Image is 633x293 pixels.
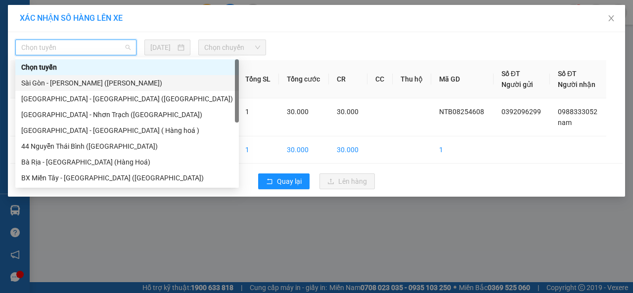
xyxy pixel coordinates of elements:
td: 1 [10,98,40,136]
div: [GEOGRAPHIC_DATA] - [GEOGRAPHIC_DATA] ( Hàng hoá ) [21,125,233,136]
div: [GEOGRAPHIC_DATA] - [GEOGRAPHIC_DATA] ([GEOGRAPHIC_DATA]) [21,93,233,104]
span: Quay lại [277,176,302,187]
th: Tổng SL [237,60,279,98]
th: CC [367,60,393,98]
span: 30.000 [337,108,359,116]
div: Sài Gòn - Vũng Tàu (Hàng Hoá) [15,75,239,91]
span: XÁC NHẬN SỐ HÀNG LÊN XE [20,13,123,23]
div: Sài Gòn - [PERSON_NAME] ([PERSON_NAME]) [21,78,233,88]
div: Bà Rịa - [GEOGRAPHIC_DATA] (Hàng Hoá) [21,157,233,167]
th: Mã GD [431,60,493,98]
span: close [607,14,615,22]
span: Số ĐT [558,70,577,78]
div: 44 Nguyễn Thái Bình (Hàng Ngoài) [15,138,239,154]
button: rollbackQuay lại [258,173,310,189]
td: 30.000 [279,136,329,164]
td: 30.000 [329,136,367,164]
td: 1 [431,136,493,164]
span: 30.000 [287,108,309,116]
input: 15/08/2025 [150,42,176,53]
div: Chọn tuyến [21,62,233,73]
th: Thu hộ [393,60,432,98]
div: [GEOGRAPHIC_DATA] - Nhơn Trạch ([GEOGRAPHIC_DATA]) [21,109,233,120]
span: Số ĐT [501,70,520,78]
button: uploadLên hàng [319,173,375,189]
div: 44 Nguyễn Thái Bình ([GEOGRAPHIC_DATA]) [21,141,233,152]
td: 1 [237,136,279,164]
div: BX Miền Tây - Bà Rịa (Hàng Hóa) [15,170,239,186]
span: nam [558,119,572,126]
span: Người nhận [558,81,595,88]
span: 1 [245,108,249,116]
th: STT [10,60,40,98]
span: 0988333052 [558,108,597,116]
th: CR [329,60,367,98]
span: NTB08254608 [439,108,484,116]
th: Tổng cước [279,60,329,98]
button: Close [597,5,625,33]
div: Sài Gòn - Nhơn Trạch (Hàng Hoá) [15,107,239,123]
span: Chọn chuyến [204,40,260,55]
span: rollback [266,178,273,186]
div: BX Miền Tây - [GEOGRAPHIC_DATA] ([GEOGRAPHIC_DATA]) [21,172,233,183]
div: Sài Gòn - Bà Rịa (Hàng Hoá) [15,91,239,107]
span: 0392096299 [501,108,541,116]
div: Chọn tuyến [15,59,239,75]
div: Sài Gòn - Long Hải ( Hàng hoá ) [15,123,239,138]
span: Người gửi [501,81,533,88]
div: Bà Rịa - Sài Gòn (Hàng Hoá) [15,154,239,170]
span: Chọn tuyến [21,40,131,55]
